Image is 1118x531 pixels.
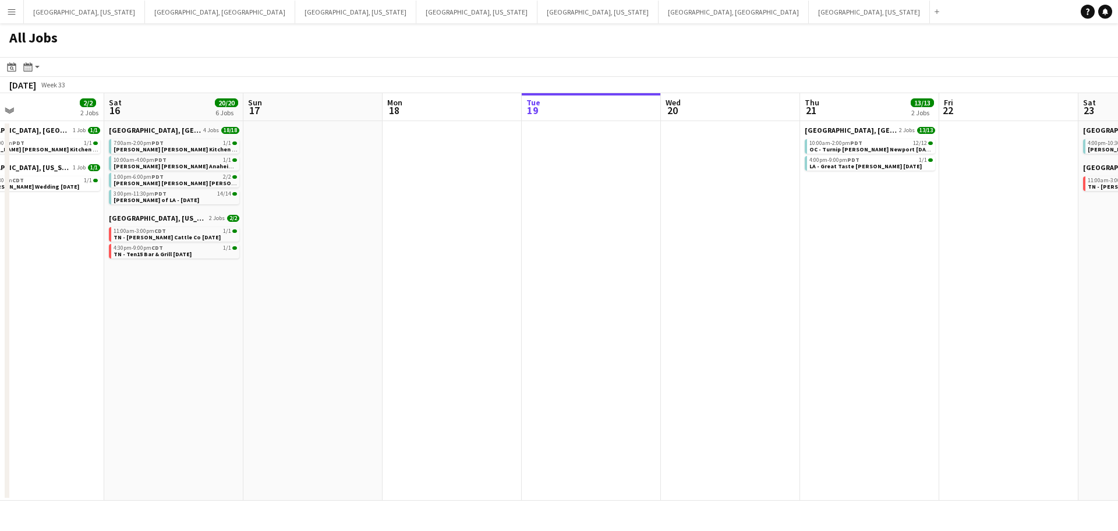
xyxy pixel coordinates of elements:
button: [GEOGRAPHIC_DATA], [GEOGRAPHIC_DATA] [659,1,809,23]
button: [GEOGRAPHIC_DATA], [GEOGRAPHIC_DATA] [145,1,295,23]
button: [GEOGRAPHIC_DATA], [US_STATE] [295,1,416,23]
button: [GEOGRAPHIC_DATA], [US_STATE] [537,1,659,23]
div: [DATE] [9,79,36,91]
button: [GEOGRAPHIC_DATA], [US_STATE] [24,1,145,23]
button: [GEOGRAPHIC_DATA], [US_STATE] [416,1,537,23]
span: Week 33 [38,80,68,89]
button: [GEOGRAPHIC_DATA], [US_STATE] [809,1,930,23]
